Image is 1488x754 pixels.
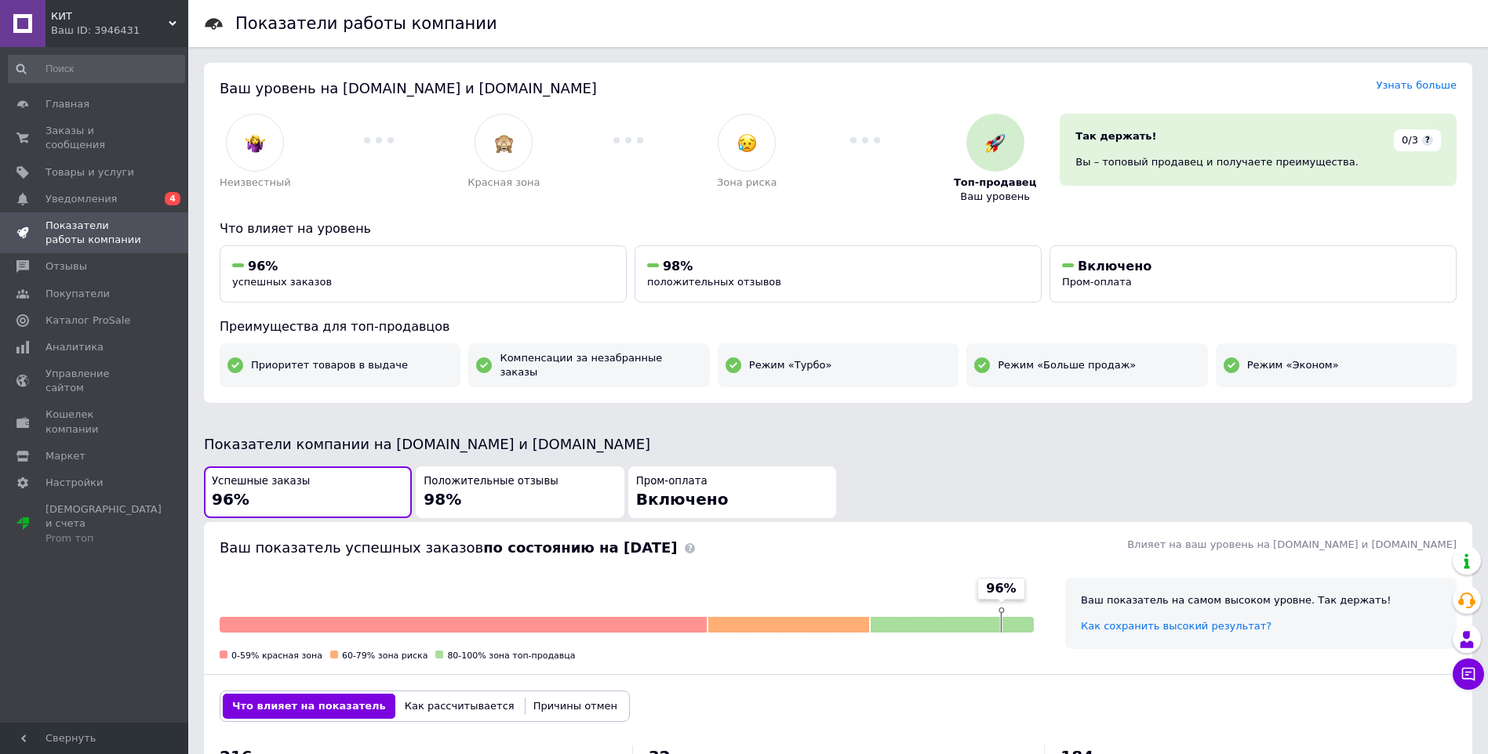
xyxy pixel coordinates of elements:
h1: Показатели работы компании [235,14,497,33]
span: Красная зона [468,176,540,190]
span: Товары и услуги [45,165,134,179]
a: Как сохранить высокий результат? [1081,620,1272,632]
span: Настройки [45,476,103,490]
span: положительных отзывов [647,276,781,288]
span: 96% [248,259,278,274]
span: [DEMOGRAPHIC_DATA] и счета [45,502,162,546]
span: 0-59% красная зона [231,651,322,661]
span: Компенсации за незабранные заказы [500,351,701,379]
span: 96% [986,580,1016,597]
div: Prom топ [45,531,162,546]
span: Что влияет на уровень [220,221,371,236]
span: КИТ [51,9,169,24]
span: 60-79% зона риска [342,651,427,661]
span: Режим «Турбо» [749,358,832,372]
span: 98% [663,259,693,274]
span: Пром-оплата [1062,276,1132,288]
b: по состоянию на [DATE] [483,539,677,556]
button: Чат с покупателем [1453,658,1484,690]
span: Заказы и сообщения [45,124,145,152]
span: Маркет [45,449,85,463]
span: 80-100% зона топ-продавца [447,651,575,661]
span: Включено [1078,259,1151,274]
span: Ваш уровень [960,190,1030,204]
a: Узнать больше [1376,79,1457,91]
span: Управление сайтом [45,367,145,395]
button: Положительные отзывы98% [416,466,624,519]
span: Так держать! [1075,130,1156,142]
span: Главная [45,97,89,111]
div: Вы – топовый продавец и получаете преимущества. [1075,155,1441,169]
span: Режим «Больше продаж» [998,358,1136,372]
div: Ваш ID: 3946431 [51,24,188,38]
span: Уведомления [45,192,117,206]
span: 96% [212,490,249,509]
input: Поиск [8,55,185,83]
span: Показатели компании на [DOMAIN_NAME] и [DOMAIN_NAME] [204,436,650,452]
span: успешных заказов [232,276,332,288]
button: Что влияет на показатель [223,694,395,719]
span: Положительные отзывы [424,474,558,489]
span: Зона риска [717,176,777,190]
span: Преимущества для топ-продавцов [220,319,449,334]
button: Пром-оплатаВключено [628,466,836,519]
span: Ваш уровень на [DOMAIN_NAME] и [DOMAIN_NAME] [220,80,597,96]
button: Успешные заказы96% [204,466,412,519]
div: 0/3 [1394,129,1441,151]
span: Режим «Эконом» [1247,358,1339,372]
button: 96%успешных заказов [220,245,627,303]
div: Ваш показатель на самом высоком уровне. Так держать! [1081,593,1441,607]
span: Аналитика [45,340,104,354]
span: Кошелек компании [45,408,145,436]
span: Успешные заказы [212,474,310,489]
span: Пром-оплата [636,474,708,489]
span: Каталог ProSale [45,314,130,328]
span: Ваш показатель успешных заказов [220,539,677,556]
span: Влияет на ваш уровень на [DOMAIN_NAME] и [DOMAIN_NAME] [1127,538,1457,550]
span: 98% [424,490,461,509]
span: Покупатели [45,287,110,301]
button: ВключеноПром-оплата [1050,245,1457,303]
img: :disappointed_relieved: [737,133,757,153]
span: ? [1422,135,1433,146]
span: Топ-продавец [954,176,1036,190]
span: Неизвестный [220,176,291,190]
span: Приоритет товаров в выдаче [251,358,408,372]
span: Отзывы [45,259,87,274]
span: 4 [165,192,180,205]
button: Причины отмен [524,694,627,719]
span: Показатели работы компании [45,219,145,247]
span: Включено [636,490,729,509]
button: 98%положительных отзывов [635,245,1042,303]
img: :see_no_evil: [494,133,514,153]
button: Как рассчитывается [395,694,524,719]
img: :woman-shrugging: [246,133,265,153]
img: :rocket: [985,133,1005,153]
